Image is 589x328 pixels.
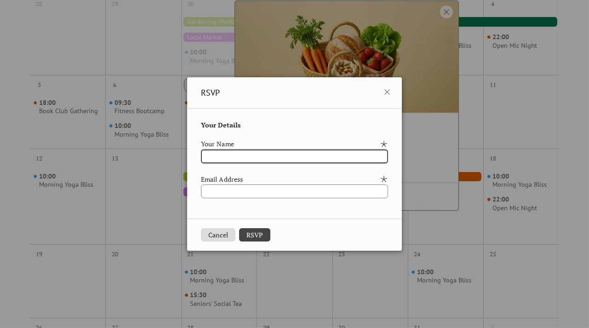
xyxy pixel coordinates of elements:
[201,120,241,130] span: Your Details
[201,139,378,149] div: Your Name
[201,228,235,242] button: Cancel
[201,174,378,184] div: Email Address
[239,228,270,242] button: RSVP
[201,86,220,99] span: RSVP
